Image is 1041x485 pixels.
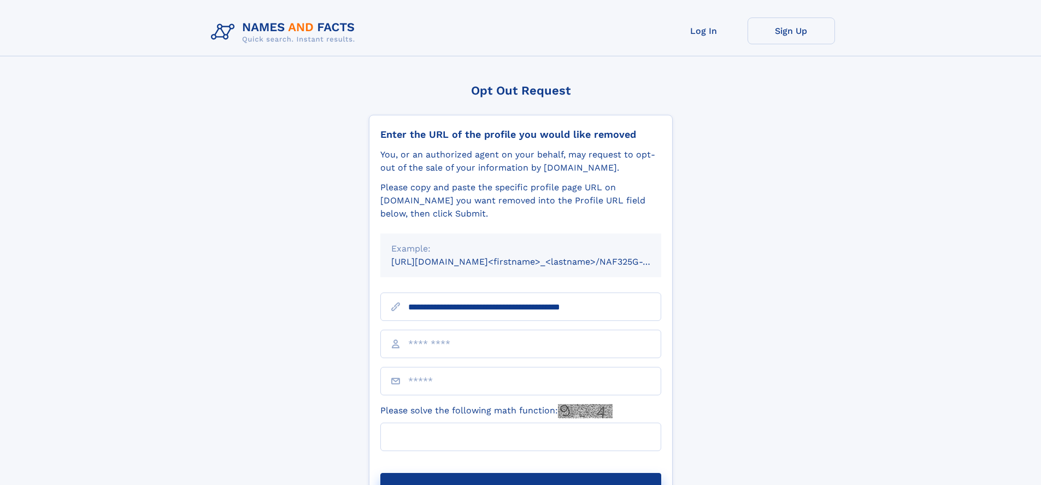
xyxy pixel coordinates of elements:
div: You, or an authorized agent on your behalf, may request to opt-out of the sale of your informatio... [380,148,661,174]
div: Enter the URL of the profile you would like removed [380,128,661,141]
div: Opt Out Request [369,84,673,97]
label: Please solve the following math function: [380,404,613,418]
div: Example: [391,242,650,255]
a: Log In [660,17,748,44]
div: Please copy and paste the specific profile page URL on [DOMAIN_NAME] you want removed into the Pr... [380,181,661,220]
img: Logo Names and Facts [207,17,364,47]
a: Sign Up [748,17,835,44]
small: [URL][DOMAIN_NAME]<firstname>_<lastname>/NAF325G-xxxxxxxx [391,256,682,267]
